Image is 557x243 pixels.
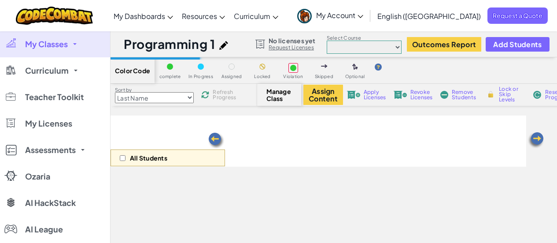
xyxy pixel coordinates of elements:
[200,90,211,101] img: IconReload.svg
[109,4,177,28] a: My Dashboards
[254,74,270,79] span: Locked
[486,37,549,52] button: Add Students
[407,37,481,52] button: Outcomes Report
[115,67,150,74] span: Color Code
[327,34,402,41] label: Select Course
[293,2,368,30] a: My Account
[229,4,283,28] a: Curriculum
[25,199,76,207] span: AI HackStack
[316,11,363,20] span: My Account
[394,91,407,99] img: IconLicenseRevoke.svg
[493,41,542,48] span: Add Students
[25,40,68,48] span: My Classes
[499,86,525,102] span: Lock or Skip Levels
[25,120,72,127] span: My Licenses
[25,225,63,233] span: AI League
[130,154,167,161] p: All Students
[269,37,315,44] span: No licenses yet
[321,64,328,68] img: IconSkippedLevel.svg
[487,7,548,24] a: Request a Quote
[364,90,386,100] span: Apply Licenses
[25,67,69,75] span: Curriculum
[25,146,76,154] span: Assessments
[221,74,242,79] span: Assigned
[266,88,292,102] span: Manage Class
[297,9,312,23] img: avatar
[219,41,228,50] img: iconPencil.svg
[377,11,481,21] span: English ([GEOGRAPHIC_DATA])
[375,64,382,71] img: IconHint.svg
[25,93,84,101] span: Teacher Toolkit
[115,86,194,93] label: Sort by
[269,44,315,51] a: Request Licenses
[373,4,485,28] a: English ([GEOGRAPHIC_DATA])
[213,90,240,100] span: Refresh Progress
[234,11,270,21] span: Curriculum
[25,172,50,180] span: Ozaria
[207,132,225,150] img: Arrow_Left.png
[527,131,545,149] img: Arrow_Left.png
[188,74,213,79] span: In Progress
[347,91,360,99] img: IconLicenseApply.svg
[410,90,433,100] span: Revoke Licenses
[16,7,93,25] img: CodeCombat logo
[177,4,229,28] a: Resources
[182,11,217,21] span: Resources
[452,90,478,100] span: Remove Students
[345,74,365,79] span: Optional
[315,74,333,79] span: Skipped
[159,74,181,79] span: complete
[114,11,165,21] span: My Dashboards
[303,85,343,105] button: Assign Content
[533,91,542,99] img: IconReset.svg
[124,36,215,52] h1: Programming 1
[283,74,303,79] span: Violation
[486,90,495,98] img: IconLock.svg
[352,64,358,71] img: IconOptionalLevel.svg
[440,91,448,99] img: IconRemoveStudents.svg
